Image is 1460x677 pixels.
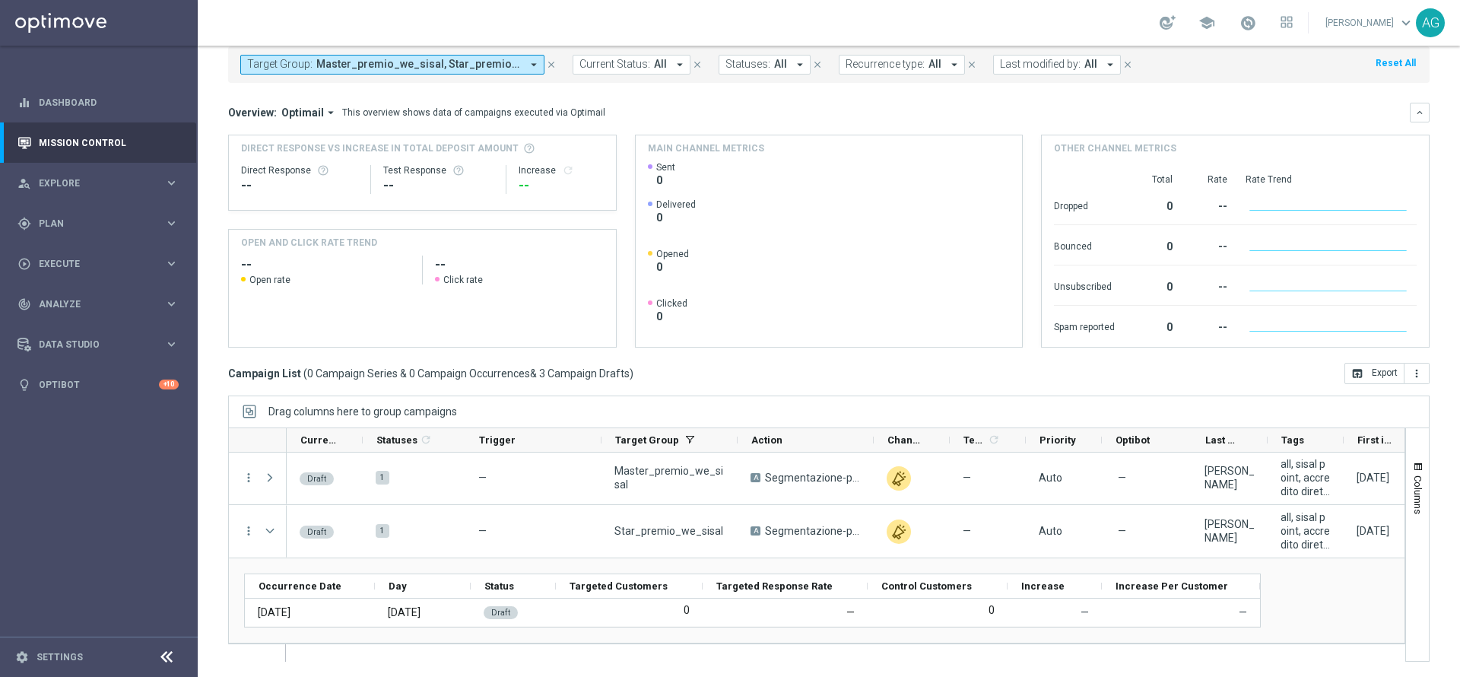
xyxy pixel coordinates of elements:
div: +10 [159,380,179,389]
div: Bounced [1054,233,1115,257]
span: Columns [1412,475,1424,514]
button: close [811,56,824,73]
div: 06 Aug 2025, Wednesday [1357,471,1389,485]
button: track_changes Analyze keyboard_arrow_right [17,298,179,310]
span: Action [751,434,782,446]
span: — [478,525,487,537]
span: Draft [307,527,326,537]
span: Analyze [39,300,164,309]
div: Press SPACE to select this row. [229,452,287,505]
i: arrow_drop_down [527,58,541,72]
a: Optibot [39,364,159,405]
div: Plan [17,217,164,230]
span: Occurrence Date [259,580,341,592]
span: 0 [656,211,696,224]
span: — [1118,524,1126,538]
i: close [1122,59,1133,70]
i: equalizer [17,96,31,110]
span: Statuses: [725,58,770,71]
span: Target Group [615,434,679,446]
button: Reset All [1374,55,1417,72]
span: 0 [656,310,687,323]
span: Execute [39,259,164,269]
span: Star_premio_we_sisal [614,524,723,538]
span: Last modified by: [1000,58,1081,71]
span: Optimail [281,106,324,119]
i: arrow_drop_down [1103,58,1117,72]
button: close [690,56,704,73]
div: Test Response [383,164,494,176]
i: keyboard_arrow_right [164,256,179,271]
span: All [774,58,787,71]
button: open_in_browser Export [1344,363,1404,384]
div: 1 [376,471,389,485]
i: close [546,59,557,70]
span: Current Status: [579,58,650,71]
div: 06 Aug 2025, Wednesday [1357,524,1389,538]
span: Last Modified By [1205,434,1242,446]
button: Recurrence type: All arrow_drop_down [839,55,965,75]
i: refresh [562,164,574,176]
span: — [478,472,487,484]
div: Analyze [17,297,164,311]
span: Control Customers [881,580,972,592]
span: — [963,471,971,485]
div: Press SPACE to select this row. [229,505,287,558]
div: -- [1191,273,1227,297]
span: Current Status [300,434,337,446]
div: Optibot [17,364,179,405]
div: -- [383,176,494,195]
span: Clicked [656,297,687,310]
span: Priority [1039,434,1076,446]
a: Dashboard [39,82,179,122]
colored-tag: Draft [484,605,518,619]
button: Data Studio keyboard_arrow_right [17,338,179,351]
button: Current Status: All arrow_drop_down [573,55,690,75]
span: Target Group: [247,58,313,71]
div: Wednesday [388,605,421,619]
span: Trigger [479,434,516,446]
span: 0 [656,260,689,274]
div: Increase [519,164,603,176]
button: keyboard_arrow_down [1410,103,1430,122]
span: — [963,524,971,538]
button: Optimail arrow_drop_down [277,106,342,119]
a: Settings [36,653,83,662]
span: Master_premio_we_sisal [614,464,725,491]
label: 0 [684,603,690,617]
i: keyboard_arrow_down [1414,107,1425,118]
img: Other [887,466,911,491]
span: Explore [39,179,164,188]
div: Alessandro Giannotta [1204,517,1255,545]
span: Tags [1281,434,1304,446]
button: more_vert [1404,363,1430,384]
div: Unsubscribed [1054,273,1115,297]
span: All [928,58,941,71]
button: lightbulb Optibot +10 [17,379,179,391]
i: arrow_drop_down [673,58,687,72]
span: Draft [491,608,510,618]
div: Chiara Pigato [1204,464,1255,491]
span: Increase [1021,580,1065,592]
div: Mission Control [17,122,179,163]
div: Total [1133,173,1173,186]
div: — [846,605,855,619]
img: Other [887,520,911,544]
span: Optibot [1116,434,1150,446]
h3: Overview: [228,106,277,119]
span: 0 [656,173,675,187]
div: 1 [376,524,389,538]
i: close [692,59,703,70]
i: keyboard_arrow_right [164,216,179,230]
i: close [966,59,977,70]
span: Channel [887,434,924,446]
div: Data Studio [17,338,164,351]
div: -- [1191,233,1227,257]
i: play_circle_outline [17,257,31,271]
span: A [751,526,760,536]
div: 0 [1133,233,1173,257]
span: keyboard_arrow_down [1398,14,1414,31]
label: 0 [989,603,995,617]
